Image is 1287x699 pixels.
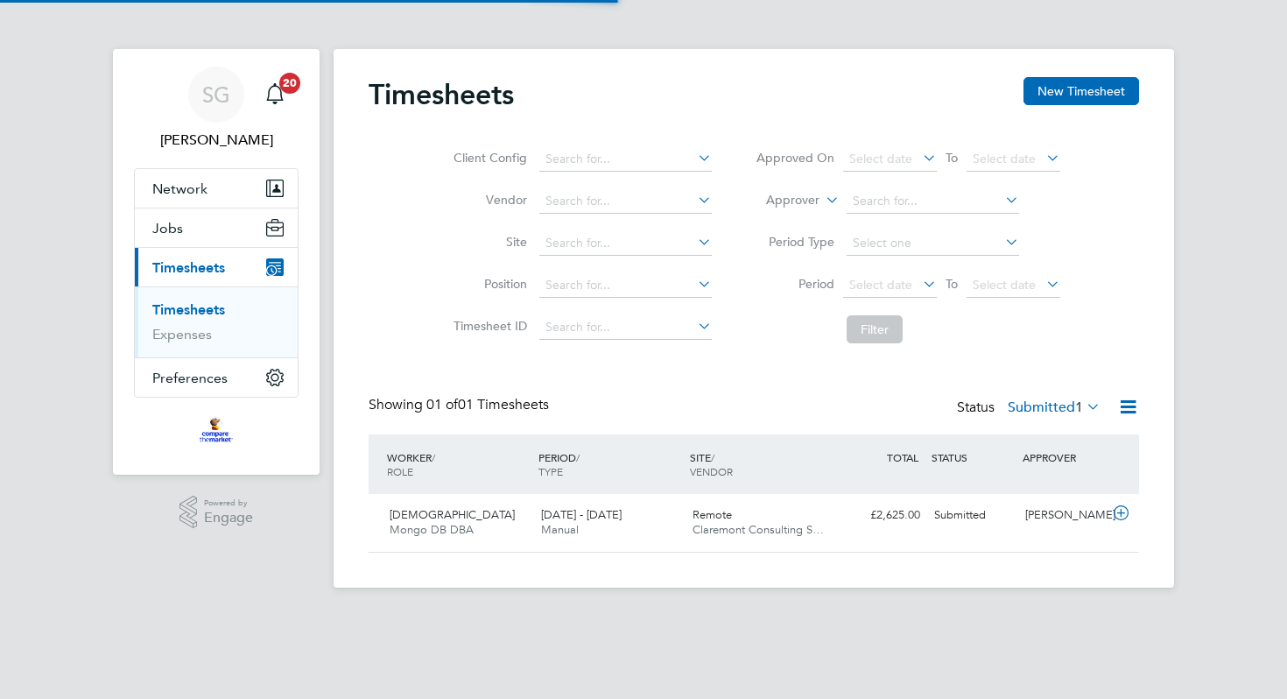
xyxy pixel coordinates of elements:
[973,151,1036,166] span: Select date
[539,273,712,298] input: Search for...
[152,370,228,386] span: Preferences
[693,507,732,522] span: Remote
[432,450,435,464] span: /
[940,272,963,295] span: To
[135,358,298,397] button: Preferences
[973,277,1036,293] span: Select date
[741,192,819,209] label: Approver
[539,189,712,214] input: Search for...
[448,234,527,250] label: Site
[426,396,458,413] span: 01 of
[957,396,1104,420] div: Status
[1018,441,1109,473] div: APPROVER
[686,441,837,487] div: SITE
[135,169,298,208] button: Network
[538,464,563,478] span: TYPE
[849,277,912,293] span: Select date
[152,180,207,197] span: Network
[847,315,903,343] button: Filter
[756,234,834,250] label: Period Type
[927,501,1018,530] div: Submitted
[847,231,1019,256] input: Select one
[448,192,527,208] label: Vendor
[152,259,225,276] span: Timesheets
[204,511,253,526] span: Engage
[152,220,183,237] span: Jobs
[369,77,514,112] h2: Timesheets
[576,450,580,464] span: /
[448,276,527,292] label: Position
[390,522,474,537] span: Mongo DB DBA
[927,441,1018,473] div: STATUS
[1075,399,1083,416] span: 1
[690,464,733,478] span: VENDOR
[849,151,912,166] span: Select date
[387,464,413,478] span: ROLE
[756,150,834,166] label: Approved On
[693,522,824,537] span: Claremont Consulting S…
[1023,77,1139,105] button: New Timesheet
[390,507,515,522] span: [DEMOGRAPHIC_DATA]
[200,415,232,443] img: bglgroup-logo-retina.png
[1008,399,1101,416] label: Submitted
[711,450,714,464] span: /
[756,276,834,292] label: Period
[539,231,712,256] input: Search for...
[113,49,320,475] nav: Main navigation
[204,496,253,511] span: Powered by
[134,67,299,151] a: SG[PERSON_NAME]
[152,326,212,342] a: Expenses
[539,147,712,172] input: Search for...
[179,496,254,529] a: Powered byEngage
[1018,501,1109,530] div: [PERSON_NAME]
[534,441,686,487] div: PERIOD
[135,286,298,357] div: Timesheets
[541,522,579,537] span: Manual
[135,248,298,286] button: Timesheets
[448,318,527,334] label: Timesheet ID
[448,150,527,166] label: Client Config
[383,441,534,487] div: WORKER
[426,396,549,413] span: 01 Timesheets
[134,415,299,443] a: Go to home page
[541,507,622,522] span: [DATE] - [DATE]
[940,146,963,169] span: To
[836,501,927,530] div: £2,625.00
[847,189,1019,214] input: Search for...
[279,73,300,94] span: 20
[369,396,552,414] div: Showing
[134,130,299,151] span: Simon Guerin
[135,208,298,247] button: Jobs
[887,450,918,464] span: TOTAL
[257,67,292,123] a: 20
[152,301,225,318] a: Timesheets
[202,83,230,106] span: SG
[539,315,712,340] input: Search for...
